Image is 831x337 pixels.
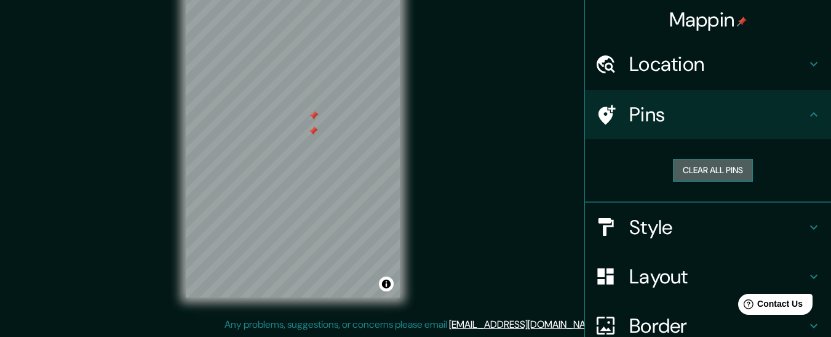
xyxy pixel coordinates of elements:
p: Any problems, suggestions, or concerns please email . [225,317,603,332]
img: pin-icon.png [737,17,747,26]
h4: Style [629,215,806,240]
button: Toggle attribution [379,277,394,291]
h4: Pins [629,102,806,127]
div: Style [585,203,831,252]
div: Layout [585,252,831,301]
div: Location [585,39,831,89]
div: Pins [585,90,831,139]
h4: Mappin [669,7,747,32]
h4: Location [629,52,806,76]
h4: Layout [629,264,806,289]
iframe: Help widget launcher [722,289,817,323]
button: Clear all pins [673,159,753,182]
a: [EMAIL_ADDRESS][DOMAIN_NAME] [449,318,601,331]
